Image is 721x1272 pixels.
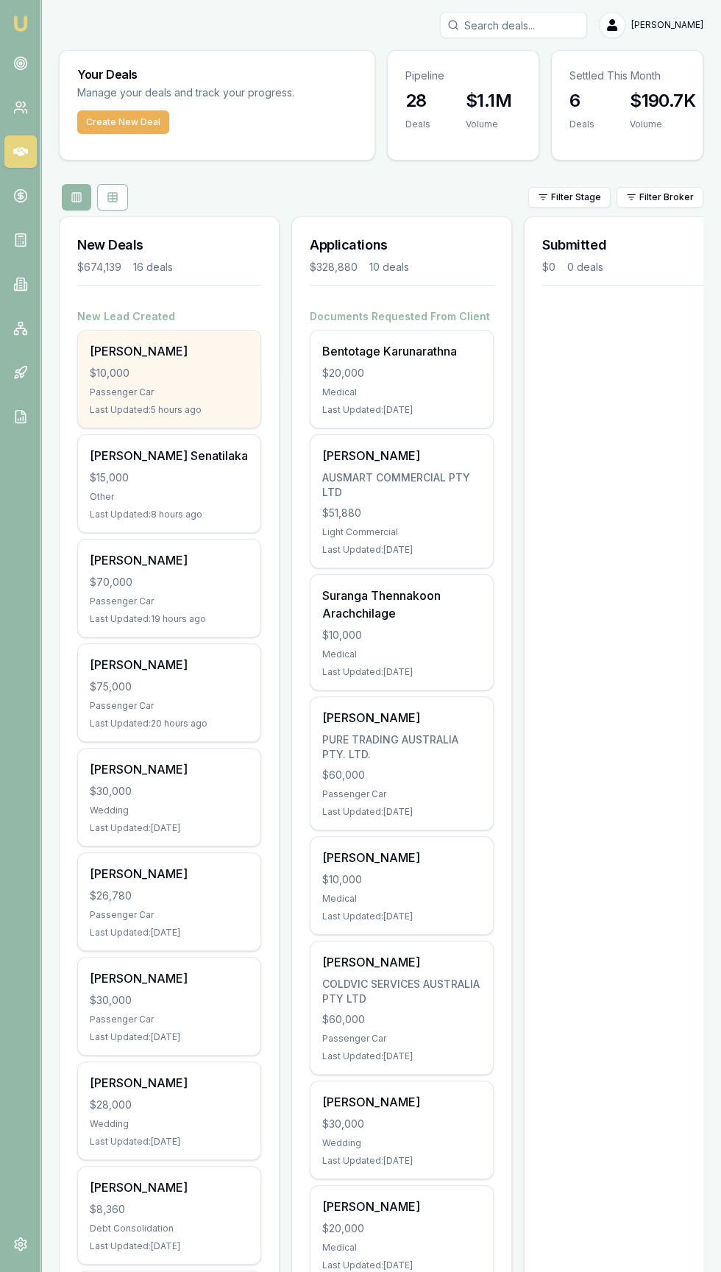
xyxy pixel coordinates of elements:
[90,1118,249,1130] div: Wedding
[90,1179,249,1196] div: [PERSON_NAME]
[90,865,249,883] div: [PERSON_NAME]
[322,1033,481,1045] div: Passenger Car
[369,260,409,275] div: 10 deals
[310,260,358,275] div: $328,880
[405,68,521,83] p: Pipeline
[617,187,703,208] button: Filter Broker
[322,366,481,381] div: $20,000
[90,1240,249,1252] div: Last Updated: [DATE]
[322,806,481,818] div: Last Updated: [DATE]
[322,768,481,782] div: $60,000
[310,235,494,255] h3: Applications
[12,15,29,32] img: emu-icon-u.png
[569,68,685,83] p: Settled This Month
[631,19,703,31] span: [PERSON_NAME]
[77,235,261,255] h3: New Deals
[630,119,695,130] div: Volume
[322,649,481,660] div: Medical
[90,909,249,921] div: Passenger Car
[90,1223,249,1234] div: Debt Consolidation
[77,68,357,80] h3: Your Deals
[569,119,594,130] div: Deals
[322,386,481,398] div: Medical
[322,587,481,622] div: Suranga Thennakoon Arachchilage
[322,470,481,500] div: AUSMART COMMERCIAL PTY LTD
[322,893,481,905] div: Medical
[90,656,249,674] div: [PERSON_NAME]
[90,1098,249,1112] div: $28,000
[90,491,249,503] div: Other
[90,993,249,1008] div: $30,000
[322,526,481,538] div: Light Commercial
[77,85,357,102] p: Manage your deals and track your progress.
[90,760,249,778] div: [PERSON_NAME]
[322,628,481,643] div: $10,000
[77,260,121,275] div: $674,139
[322,1050,481,1062] div: Last Updated: [DATE]
[322,977,481,1006] div: COLDVIC SERVICES AUSTRALIA PTY LTD
[90,1136,249,1148] div: Last Updated: [DATE]
[322,1117,481,1131] div: $30,000
[322,1155,481,1167] div: Last Updated: [DATE]
[405,119,430,130] div: Deals
[639,191,694,203] span: Filter Broker
[77,110,169,134] button: Create New Deal
[322,849,481,866] div: [PERSON_NAME]
[90,551,249,569] div: [PERSON_NAME]
[322,1093,481,1111] div: [PERSON_NAME]
[90,888,249,903] div: $26,780
[440,12,587,38] input: Search deals
[569,89,594,113] h3: 6
[322,1198,481,1215] div: [PERSON_NAME]
[310,309,494,324] h4: Documents Requested From Client
[90,784,249,799] div: $30,000
[90,1074,249,1092] div: [PERSON_NAME]
[90,447,249,464] div: [PERSON_NAME] Senatilaka
[90,404,249,416] div: Last Updated: 5 hours ago
[90,386,249,398] div: Passenger Car
[551,191,601,203] span: Filter Stage
[90,613,249,625] div: Last Updated: 19 hours ago
[90,805,249,816] div: Wedding
[77,309,261,324] h4: New Lead Created
[322,1137,481,1149] div: Wedding
[322,953,481,971] div: [PERSON_NAME]
[466,89,511,113] h3: $1.1M
[322,404,481,416] div: Last Updated: [DATE]
[322,1221,481,1236] div: $20,000
[90,1014,249,1025] div: Passenger Car
[90,596,249,607] div: Passenger Car
[90,927,249,939] div: Last Updated: [DATE]
[322,732,481,762] div: PURE TRADING AUSTRALIA PTY. LTD.
[90,342,249,360] div: [PERSON_NAME]
[322,709,481,727] div: [PERSON_NAME]
[322,872,481,887] div: $10,000
[90,470,249,485] div: $15,000
[528,187,611,208] button: Filter Stage
[405,89,430,113] h3: 28
[90,509,249,520] div: Last Updated: 8 hours ago
[322,911,481,922] div: Last Updated: [DATE]
[466,119,511,130] div: Volume
[567,260,603,275] div: 0 deals
[322,1242,481,1254] div: Medical
[90,679,249,694] div: $75,000
[630,89,695,113] h3: $190.7K
[322,666,481,678] div: Last Updated: [DATE]
[133,260,173,275] div: 16 deals
[90,822,249,834] div: Last Updated: [DATE]
[322,506,481,520] div: $51,880
[90,718,249,729] div: Last Updated: 20 hours ago
[90,1202,249,1217] div: $8,360
[322,342,481,360] div: Bentotage Karunarathna
[90,969,249,987] div: [PERSON_NAME]
[322,544,481,556] div: Last Updated: [DATE]
[322,1012,481,1027] div: $60,000
[322,1259,481,1271] div: Last Updated: [DATE]
[542,260,555,275] div: $0
[322,788,481,800] div: Passenger Car
[90,1031,249,1043] div: Last Updated: [DATE]
[322,447,481,464] div: [PERSON_NAME]
[90,700,249,712] div: Passenger Car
